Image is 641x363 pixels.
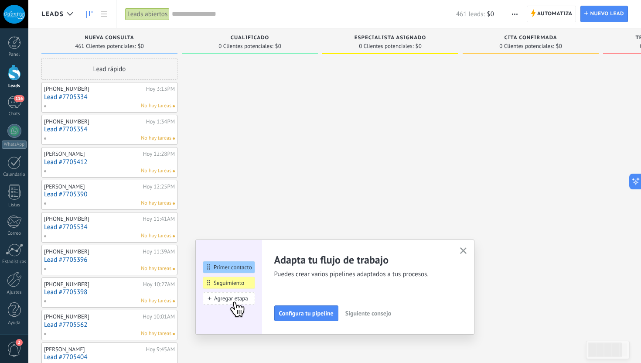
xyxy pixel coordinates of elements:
[341,307,395,320] button: Siguiente consejo
[44,118,144,125] div: [PHONE_NUMBER]
[44,183,141,190] div: [PERSON_NAME]
[279,310,334,316] span: Configura tu pipeline
[537,6,573,22] span: Automatiza
[499,44,554,49] span: 0 Clientes potenciales:
[143,313,175,320] div: Hoy 10:01AM
[2,52,27,58] div: Panel
[44,158,175,166] a: Lead #7705412
[2,140,27,149] div: WhatsApp
[44,151,141,158] div: [PERSON_NAME]
[44,216,140,223] div: [PHONE_NUMBER]
[44,93,175,101] a: Lead #7705334
[2,231,27,236] div: Correo
[2,172,27,178] div: Calendario
[327,35,454,42] div: Especialista asignado
[173,268,175,270] span: No hay nada asignado
[97,6,112,23] a: Lista
[504,35,557,41] span: Cita confirmada
[141,134,171,142] span: No hay tareas
[487,10,494,18] span: $0
[46,35,173,42] div: Nueva consulta
[2,259,27,265] div: Estadísticas
[274,253,450,267] h2: Adapta tu flujo de trabajo
[527,6,576,22] a: Automatiza
[173,333,175,335] span: No hay nada asignado
[143,216,175,223] div: Hoy 11:41AM
[44,288,175,296] a: Lead #7705398
[44,248,140,255] div: [PHONE_NUMBER]
[41,58,177,80] div: Lead rápido
[2,111,27,117] div: Chats
[2,320,27,326] div: Ayuda
[44,346,143,353] div: [PERSON_NAME]
[143,281,175,288] div: Hoy 10:27AM
[416,44,422,49] span: $0
[274,270,450,279] span: Puedes crear varios pipelines adaptados a tus procesos.
[75,44,136,49] span: 461 Clientes potenciales:
[146,118,175,125] div: Hoy 1:34PM
[44,353,175,361] a: Lead #7705404
[85,35,134,41] span: Nueva consulta
[143,183,175,190] div: Hoy 12:25PM
[141,330,171,338] span: No hay tareas
[508,6,521,22] button: Más
[82,6,97,23] a: Leads
[590,6,624,22] span: Nuevo lead
[44,223,175,231] a: Lead #7705534
[2,290,27,295] div: Ajustes
[44,256,175,264] a: Lead #7705396
[141,167,171,175] span: No hay tareas
[125,8,170,21] div: Leads abiertos
[231,35,269,41] span: Cualificado
[141,297,171,305] span: No hay tareas
[274,305,338,321] button: Configura tu pipeline
[44,126,175,133] a: Lead #7705354
[359,44,413,49] span: 0 Clientes potenciales:
[141,232,171,240] span: No hay tareas
[456,10,485,18] span: 461 leads:
[275,44,281,49] span: $0
[14,95,24,102] span: 116
[345,310,391,316] span: Siguiente consejo
[44,321,175,329] a: Lead #7705562
[146,86,175,92] div: Hoy 3:13PM
[141,102,171,110] span: No hay tareas
[173,202,175,205] span: No hay nada asignado
[556,44,562,49] span: $0
[173,170,175,172] span: No hay nada asignado
[143,248,175,255] div: Hoy 11:39AM
[580,6,628,22] a: Nuevo lead
[41,10,64,18] span: Leads
[44,281,141,288] div: [PHONE_NUMBER]
[467,35,594,42] div: Cita confirmada
[143,151,175,158] div: Hoy 12:28PM
[146,346,175,353] div: Hoy 9:45AM
[44,313,140,320] div: [PHONE_NUMBER]
[138,44,144,49] span: $0
[141,265,171,273] span: No hay tareas
[173,300,175,302] span: No hay nada asignado
[2,202,27,208] div: Listas
[218,44,273,49] span: 0 Clientes potenciales:
[173,235,175,237] span: No hay nada asignado
[44,86,144,92] div: [PHONE_NUMBER]
[141,199,171,207] span: No hay tareas
[355,35,426,41] span: Especialista asignado
[2,83,27,89] div: Leads
[186,35,314,42] div: Cualificado
[173,105,175,107] span: No hay nada asignado
[44,191,175,198] a: Lead #7705390
[173,137,175,140] span: No hay nada asignado
[16,339,23,346] span: 2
